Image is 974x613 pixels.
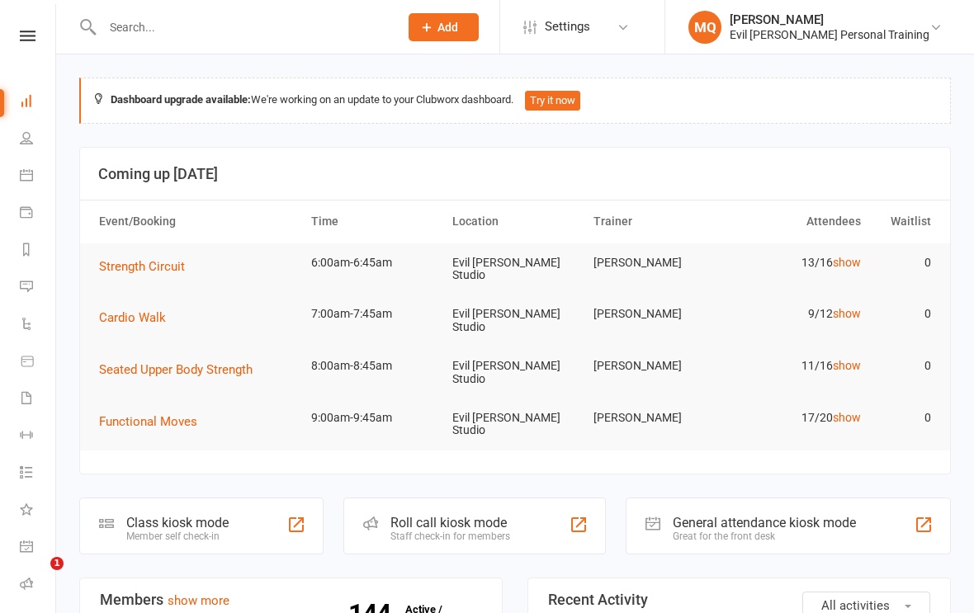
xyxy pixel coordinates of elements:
[586,398,727,437] td: [PERSON_NAME]
[98,166,932,182] h3: Coming up [DATE]
[833,411,861,424] a: show
[673,515,856,530] div: General attendance kiosk mode
[586,200,727,243] th: Trainer
[304,243,445,282] td: 6:00am-6:45am
[445,243,586,295] td: Evil [PERSON_NAME] Studio
[868,243,939,282] td: 0
[100,592,482,608] h3: Members
[673,530,856,542] div: Great for the front desk
[445,398,586,450] td: Evil [PERSON_NAME] Studio
[20,493,57,530] a: What's New
[868,295,939,333] td: 0
[548,592,930,608] h3: Recent Activity
[586,295,727,333] td: [PERSON_NAME]
[20,121,57,158] a: People
[20,84,57,121] a: Dashboard
[304,200,445,243] th: Time
[17,557,56,596] iframe: Intercom live chat
[20,344,57,381] a: Product Sales
[688,11,721,44] div: MQ
[390,515,510,530] div: Roll call kiosk mode
[99,362,253,377] span: Seated Upper Body Strength
[445,347,586,398] td: Evil [PERSON_NAME] Studio
[727,200,868,243] th: Attendees
[727,398,868,437] td: 17/20
[99,412,209,431] button: Functional Moves
[730,12,929,27] div: [PERSON_NAME]
[50,557,64,570] span: 1
[833,359,861,372] a: show
[126,515,229,530] div: Class kiosk mode
[168,593,229,608] a: show more
[20,530,57,567] a: General attendance kiosk mode
[821,598,890,613] span: All activities
[586,347,727,385] td: [PERSON_NAME]
[833,256,861,269] a: show
[20,158,57,196] a: Calendar
[79,78,951,124] div: We're working on an update to your Clubworx dashboard.
[111,93,251,106] strong: Dashboard upgrade available:
[126,530,229,542] div: Member self check-in
[586,243,727,282] td: [PERSON_NAME]
[390,530,510,542] div: Staff check-in for members
[868,398,939,437] td: 0
[92,200,304,243] th: Event/Booking
[868,347,939,385] td: 0
[545,8,590,45] span: Settings
[727,243,868,282] td: 13/16
[445,200,586,243] th: Location
[20,233,57,270] a: Reports
[99,360,264,380] button: Seated Upper Body Strength
[437,21,458,34] span: Add
[99,257,196,276] button: Strength Circuit
[99,414,197,429] span: Functional Moves
[99,310,166,325] span: Cardio Walk
[304,398,445,437] td: 9:00am-9:45am
[833,307,861,320] a: show
[727,295,868,333] td: 9/12
[99,308,177,328] button: Cardio Walk
[868,200,939,243] th: Waitlist
[409,13,479,41] button: Add
[525,91,580,111] button: Try it now
[445,295,586,347] td: Evil [PERSON_NAME] Studio
[304,347,445,385] td: 8:00am-8:45am
[99,259,185,274] span: Strength Circuit
[97,16,387,39] input: Search...
[20,196,57,233] a: Payments
[730,27,929,42] div: Evil [PERSON_NAME] Personal Training
[727,347,868,385] td: 11/16
[304,295,445,333] td: 7:00am-7:45am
